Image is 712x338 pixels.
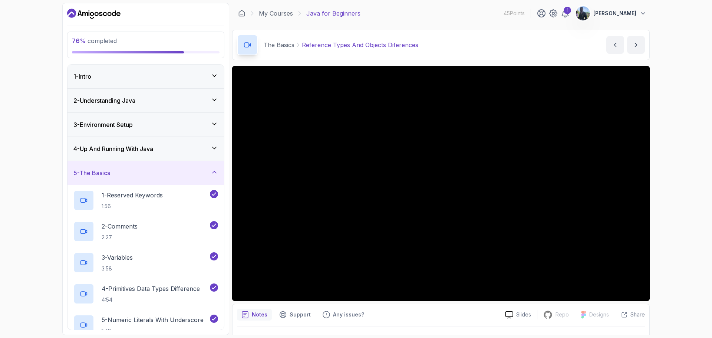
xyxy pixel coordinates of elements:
p: Support [290,311,311,318]
button: 3-Environment Setup [67,113,224,137]
p: 2 - Comments [102,222,138,231]
button: 5-The Basics [67,161,224,185]
button: Support button [275,309,315,321]
p: Notes [252,311,267,318]
button: next content [627,36,645,54]
span: completed [72,37,117,45]
button: 3-Variables3:58 [73,252,218,273]
p: Any issues? [333,311,364,318]
h3: 1 - Intro [73,72,91,81]
p: 5 - Numeric Literals With Underscore [102,315,204,324]
p: Repo [556,311,569,318]
p: 45 Points [504,10,525,17]
p: Designs [589,311,609,318]
button: Share [615,311,645,318]
span: 76 % [72,37,86,45]
a: 1 [561,9,570,18]
button: 4-Up And Running With Java [67,137,224,161]
div: 1 [564,7,571,14]
p: [PERSON_NAME] [593,10,636,17]
button: user profile image[PERSON_NAME] [576,6,647,21]
button: 5-Numeric Literals With Underscore1:42 [73,315,218,335]
a: Dashboard [67,8,121,20]
p: 3:58 [102,265,133,272]
p: Reference Types And Objects Diferences [302,40,418,49]
button: previous content [606,36,624,54]
h3: 3 - Environment Setup [73,120,133,129]
button: 2-Comments2:27 [73,221,218,242]
p: 1:42 [102,327,204,335]
p: 4 - Primitives Data Types Difference [102,284,200,293]
img: user profile image [576,6,590,20]
a: Slides [499,311,537,319]
a: Dashboard [238,10,245,17]
p: 1 - Reserved Keywords [102,191,163,200]
p: Slides [516,311,531,318]
iframe: 14 - Reference Types and Objects Diferences [232,66,650,301]
p: Share [630,311,645,318]
p: 3 - Variables [102,253,133,262]
button: 1-Reserved Keywords1:56 [73,190,218,211]
p: 4:54 [102,296,200,303]
button: 1-Intro [67,65,224,88]
p: Java for Beginners [306,9,360,18]
h3: 4 - Up And Running With Java [73,144,153,153]
p: 2:27 [102,234,138,241]
h3: 2 - Understanding Java [73,96,135,105]
h3: 5 - The Basics [73,168,110,177]
button: 4-Primitives Data Types Difference4:54 [73,283,218,304]
button: Feedback button [318,309,369,321]
button: notes button [237,309,272,321]
a: My Courses [259,9,293,18]
p: 1:56 [102,203,163,210]
p: The Basics [264,40,294,49]
button: 2-Understanding Java [67,89,224,112]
